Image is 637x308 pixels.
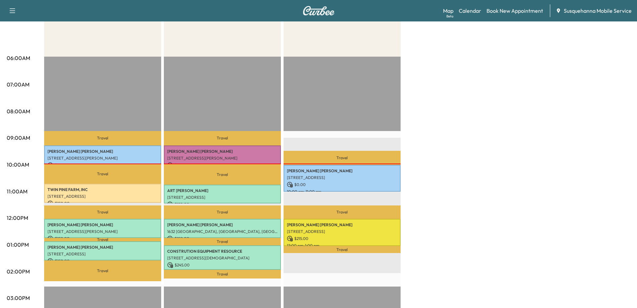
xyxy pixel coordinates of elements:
[303,6,335,15] img: Curbee Logo
[164,270,281,279] p: Travel
[47,251,158,257] p: [STREET_ADDRESS]
[167,195,278,200] p: [STREET_ADDRESS]
[167,222,278,228] p: [PERSON_NAME] [PERSON_NAME]
[47,245,158,250] p: [PERSON_NAME] [PERSON_NAME]
[167,229,278,234] p: 1632 [GEOGRAPHIC_DATA], [GEOGRAPHIC_DATA], [GEOGRAPHIC_DATA], [GEOGRAPHIC_DATA]
[44,260,161,281] p: Travel
[284,151,401,165] p: Travel
[164,205,281,219] p: Travel
[44,238,161,242] p: Travel
[47,149,158,154] p: [PERSON_NAME] [PERSON_NAME]
[167,236,278,242] p: $ 150.00
[7,241,29,249] p: 01:00PM
[459,7,481,15] a: Calendar
[7,187,27,195] p: 11:00AM
[7,267,30,275] p: 02:00PM
[287,182,397,188] p: $ 0.00
[287,222,397,228] p: [PERSON_NAME] [PERSON_NAME]
[167,149,278,154] p: [PERSON_NAME] [PERSON_NAME]
[47,156,158,161] p: [STREET_ADDRESS][PERSON_NAME]
[7,80,29,88] p: 07:00AM
[287,243,397,248] p: 12:00 pm - 1:00 pm
[47,258,158,264] p: $ 150.00
[164,238,281,246] p: Travel
[47,229,158,234] p: [STREET_ADDRESS][PERSON_NAME]
[287,236,397,242] p: $ 215.00
[47,200,158,206] p: $ 150.00
[167,255,278,261] p: [STREET_ADDRESS][DEMOGRAPHIC_DATA]
[7,54,30,62] p: 06:00AM
[7,214,28,222] p: 12:00PM
[443,7,453,15] a: MapBeta
[44,164,161,184] p: Travel
[167,201,278,207] p: $ 150.00
[287,168,397,174] p: [PERSON_NAME] [PERSON_NAME]
[7,107,30,115] p: 08:00AM
[284,205,401,219] p: Travel
[446,14,453,19] div: Beta
[47,236,158,242] p: $ 150.00
[167,262,278,268] p: $ 245.00
[167,162,278,168] p: $ 150.00
[287,229,397,234] p: [STREET_ADDRESS]
[164,164,281,185] p: Travel
[47,162,158,168] p: $ 150.00
[164,131,281,145] p: Travel
[7,294,30,302] p: 03:00PM
[44,131,161,145] p: Travel
[167,188,278,193] p: ART [PERSON_NAME]
[287,175,397,180] p: [STREET_ADDRESS]
[7,161,29,169] p: 10:00AM
[564,7,632,15] span: Susquehanna Mobile Service
[7,134,30,142] p: 09:00AM
[167,156,278,161] p: [STREET_ADDRESS][PERSON_NAME]
[47,187,158,192] p: TWIN PINE FARM, INC
[44,205,161,219] p: Travel
[47,194,158,199] p: [STREET_ADDRESS]
[487,7,543,15] a: Book New Appointment
[47,222,158,228] p: [PERSON_NAME] [PERSON_NAME]
[284,246,401,253] p: Travel
[167,249,278,254] p: CONSTRUTION EQUIPMENT RESOURCE
[287,189,397,194] p: 10:00 am - 11:00 am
